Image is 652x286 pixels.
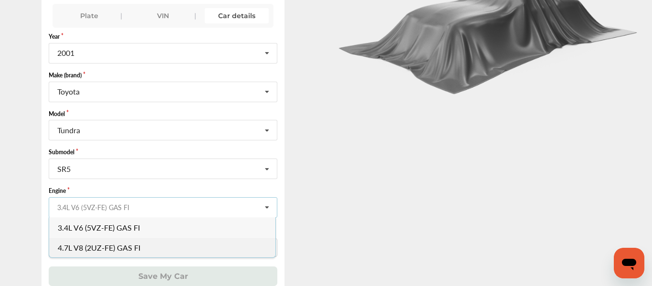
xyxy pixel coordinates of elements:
div: Toyota [57,88,80,95]
div: Car details [205,8,269,23]
label: Model [49,110,277,118]
div: VIN [131,8,195,23]
div: Tundra [57,127,80,134]
label: Year [49,32,277,41]
label: Submodel [49,148,277,156]
div: 2001 [57,49,74,57]
label: Engine [49,187,277,195]
iframe: Button to launch messaging window [614,248,644,278]
label: Make (brand) [49,71,277,79]
button: Save My Car [49,266,277,286]
div: Plate [57,8,122,23]
span: 3.4L V6 (5VZ-FE) GAS FI [58,222,140,233]
div: SR5 [57,165,71,173]
span: 4.7L V8 (2UZ-FE) GAS FI [58,242,141,253]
